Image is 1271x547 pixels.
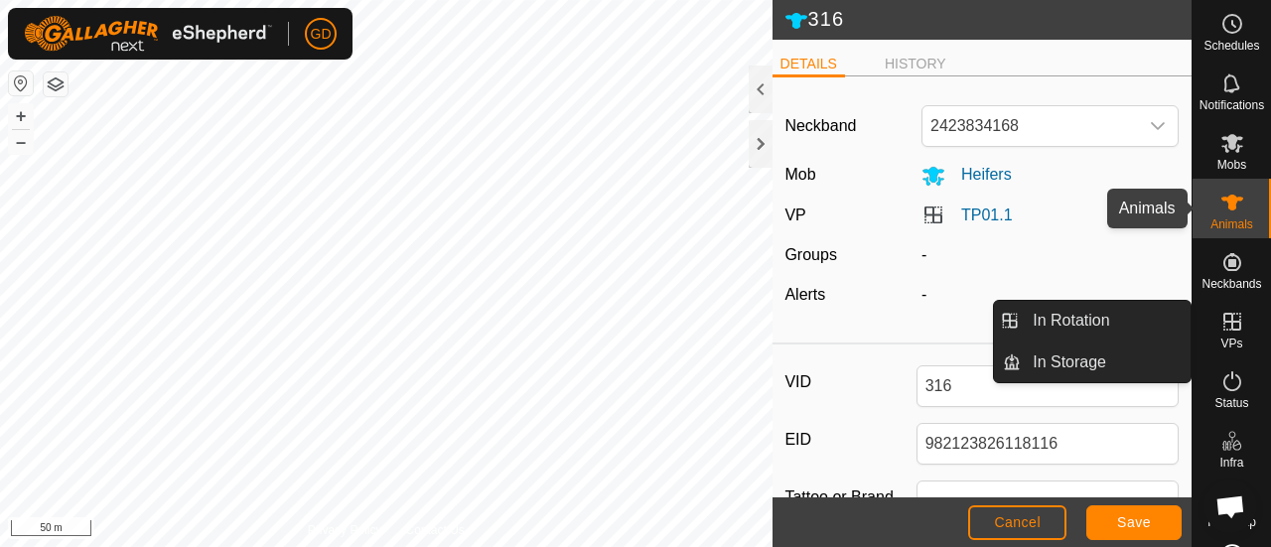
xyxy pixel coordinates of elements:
div: Open chat [1203,479,1257,533]
label: Tattoo or Brand [784,480,916,514]
a: TP01.1 [961,206,1013,223]
span: Cancel [994,514,1041,530]
label: VP [784,206,805,223]
li: In Storage [994,342,1191,382]
label: Groups [784,246,836,263]
span: Infra [1219,457,1243,469]
a: Privacy Policy [308,521,382,539]
button: Reset Map [9,71,33,95]
h2: 316 [784,7,1192,33]
label: EID [784,423,916,457]
span: Status [1214,397,1248,409]
span: 2423834168 [922,106,1138,146]
span: In Rotation [1033,309,1109,333]
span: Schedules [1203,40,1259,52]
a: Contact Us [405,521,464,539]
span: VPs [1220,338,1242,349]
div: dropdown trigger [1138,106,1178,146]
span: Notifications [1200,99,1264,111]
button: Cancel [968,505,1066,540]
button: Map Layers [44,72,68,96]
span: Heatmap [1207,516,1256,528]
label: VID [784,365,916,399]
span: Save [1117,514,1151,530]
li: In Rotation [994,301,1191,341]
label: Alerts [784,286,825,303]
button: – [9,130,33,154]
div: - [914,283,1187,307]
span: In Storage [1033,350,1106,374]
label: Mob [784,166,815,183]
span: GD [311,24,332,45]
button: Save [1086,505,1182,540]
label: Neckband [784,114,856,138]
span: Animals [1210,218,1253,230]
button: + [9,104,33,128]
a: In Rotation [1021,301,1191,341]
img: Gallagher Logo [24,16,272,52]
span: Heifers [945,166,1012,183]
div: - [914,243,1187,267]
span: Neckbands [1201,278,1261,290]
li: HISTORY [877,54,954,74]
li: DETAILS [773,54,845,77]
span: Mobs [1217,159,1246,171]
a: In Storage [1021,342,1191,382]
